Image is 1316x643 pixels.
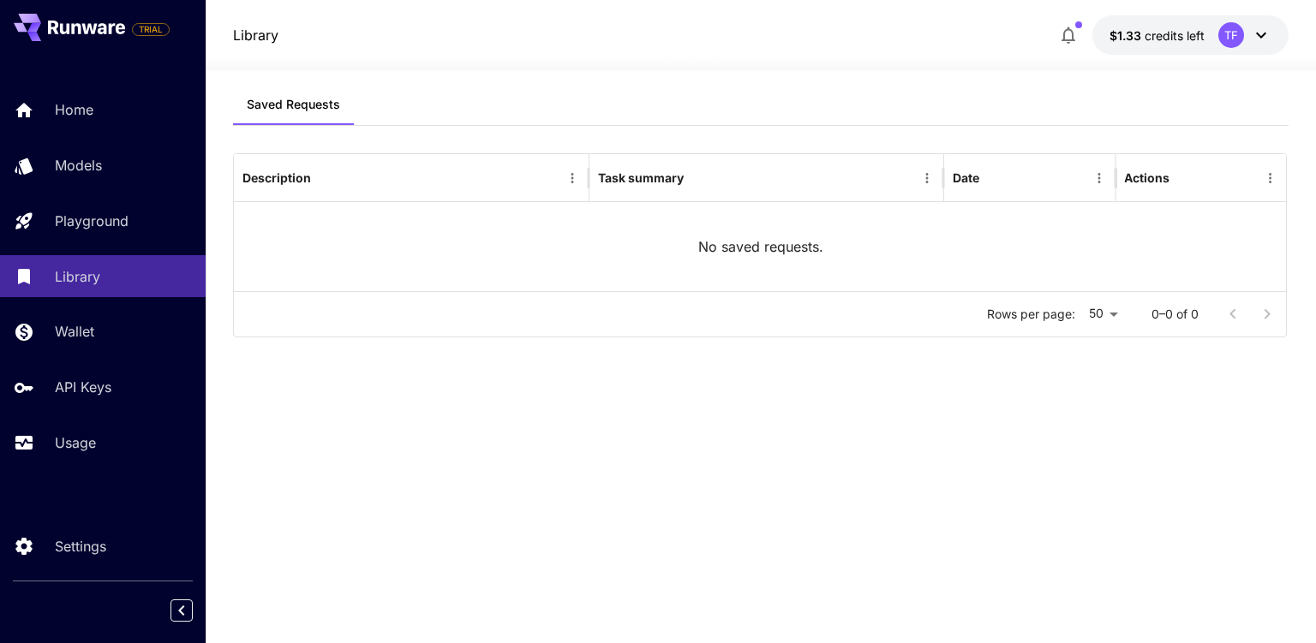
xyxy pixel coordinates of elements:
[313,166,337,190] button: Sort
[981,166,1005,190] button: Sort
[55,432,96,453] p: Usage
[1082,301,1124,326] div: 50
[1110,27,1205,45] div: $1.3285
[55,321,94,342] p: Wallet
[685,166,709,190] button: Sort
[233,25,278,45] nav: breadcrumb
[560,166,584,190] button: Menu
[55,536,106,557] p: Settings
[233,25,278,45] a: Library
[1258,166,1282,190] button: Menu
[55,99,93,120] p: Home
[1092,15,1289,55] button: $1.3285TF
[55,377,111,397] p: API Keys
[698,236,823,257] p: No saved requests.
[1218,22,1244,48] div: TF
[170,599,193,622] button: Collapse sidebar
[132,19,170,39] span: Add your payment card to enable full platform functionality.
[55,155,102,176] p: Models
[133,23,169,36] span: TRIAL
[183,595,206,626] div: Collapse sidebar
[598,170,684,185] div: Task summary
[1087,166,1111,190] button: Menu
[915,166,939,190] button: Menu
[242,170,311,185] div: Description
[55,266,100,287] p: Library
[987,306,1075,323] p: Rows per page:
[953,170,979,185] div: Date
[1151,306,1199,323] p: 0–0 of 0
[247,97,340,112] span: Saved Requests
[1124,170,1169,185] div: Actions
[1145,28,1205,43] span: credits left
[1110,28,1145,43] span: $1.33
[55,211,129,231] p: Playground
